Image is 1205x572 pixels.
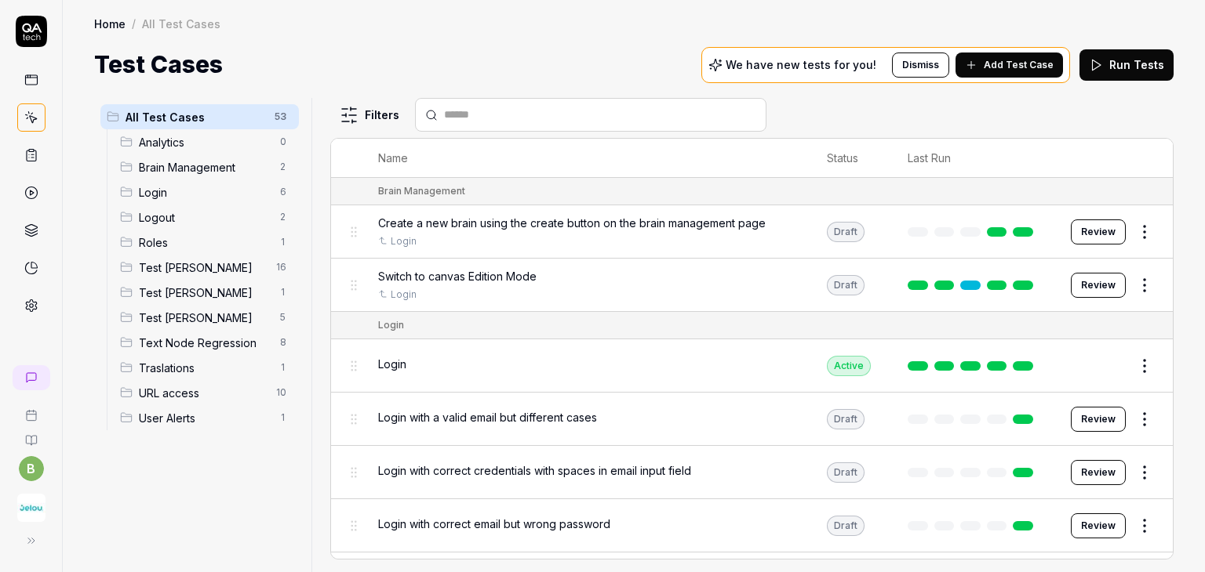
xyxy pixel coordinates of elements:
[827,462,865,483] div: Draft
[114,305,299,330] div: Drag to reorderTest [PERSON_NAME]5
[827,409,865,429] div: Draft
[6,481,56,525] button: Jelou AI Logo
[274,283,293,302] span: 1
[391,234,417,248] a: Login
[331,259,1173,312] tr: Switch to canvas Edition ModeLoginDraftReview
[1071,407,1126,432] button: Review
[378,462,691,479] span: Login with correct credentials with spaces in email input field
[114,330,299,355] div: Drag to reorderText Node Regression8
[984,58,1054,72] span: Add Test Case
[331,205,1173,259] tr: Create a new brain using the create button on the brain management pageLoginDraftReview
[1079,49,1174,81] button: Run Tests
[139,385,267,401] span: URL access
[274,183,293,201] span: 6
[1071,273,1126,298] button: Review
[139,159,271,176] span: Brain Management
[892,52,949,78] button: Dismiss
[956,52,1063,78] button: Add Test Case
[114,230,299,255] div: Drag to reorderRoles1
[274,408,293,427] span: 1
[139,310,271,326] span: Test Nadia
[139,209,271,226] span: Logout
[13,365,50,390] a: New conversation
[1071,219,1126,244] button: Review
[139,360,271,376] span: Traslations
[274,308,293,327] span: 5
[362,139,811,178] th: Name
[139,184,271,201] span: Login
[114,280,299,305] div: Drag to reorderTest [PERSON_NAME]1
[274,132,293,151] span: 0
[378,516,610,532] span: Login with correct email but wrong password
[139,259,267,276] span: Test Allan
[139,335,271,351] span: Text Node Regression
[827,356,871,376] div: Active
[1071,460,1126,485] button: Review
[139,284,271,301] span: Test Andres
[331,446,1173,499] tr: Login with correct credentials with spaces in email input fieldDraftReview
[331,339,1173,393] tr: LoginActive
[114,380,299,405] div: Drag to reorderURL access10
[17,494,46,522] img: Jelou AI Logo
[827,275,865,295] div: Draft
[114,255,299,280] div: Drag to reorderTest [PERSON_NAME]16
[114,179,299,205] div: Drag to reorderLogin6
[94,16,126,31] a: Home
[139,234,271,251] span: Roles
[892,139,1055,178] th: Last Run
[114,129,299,154] div: Drag to reorderAnalytics0
[270,258,293,277] span: 16
[1071,513,1126,538] button: Review
[268,107,293,126] span: 53
[6,396,56,422] a: Book a call with us
[114,205,299,230] div: Drag to reorderLogout2
[274,333,293,352] span: 8
[19,456,44,481] button: b
[378,268,537,284] span: Switch to canvas Edition Mode
[330,100,409,131] button: Filters
[378,409,597,425] span: Login with a valid email but different cases
[274,358,293,377] span: 1
[139,134,271,150] span: Analytics
[6,422,56,447] a: Documentation
[378,215,766,231] span: Create a new brain using the create button on the brain management page
[132,16,136,31] div: /
[331,393,1173,446] tr: Login with a valid email but different casesDraftReview
[811,139,892,178] th: Status
[274,233,293,252] span: 1
[827,516,865,536] div: Draft
[331,499,1173,552] tr: Login with correct email but wrong passwordDraftReview
[726,60,876,71] p: We have new tests for you!
[139,410,271,426] span: User Alerts
[270,383,293,402] span: 10
[114,154,299,179] div: Drag to reorderBrain Management2
[114,405,299,430] div: Drag to reorderUser Alerts1
[274,208,293,226] span: 2
[126,109,265,125] span: All Test Cases
[378,184,465,198] div: Brain Management
[114,355,299,380] div: Drag to reorderTraslations1
[391,288,417,302] a: Login
[827,222,865,242] div: Draft
[274,157,293,176] span: 2
[142,16,220,31] div: All Test Cases
[378,318,404,332] div: Login
[378,356,406,372] span: Login
[94,47,223,82] h1: Test Cases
